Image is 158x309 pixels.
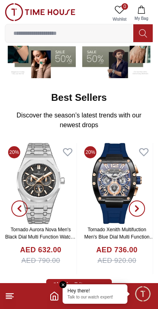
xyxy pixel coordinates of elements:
[68,288,123,294] div: Hey there!
[96,245,137,256] h4: AED 736.00
[81,143,153,224] img: Tornado Xenith Multifuction Men's Blue Dial Multi Function Watch - T23105-BSNNK
[5,3,75,21] img: ...
[5,227,77,247] a: Tornado Aurora Nova Men's Black Dial Multi Function Watch - T23104-SBSBK
[21,256,60,266] span: AED 790.00
[84,146,96,158] span: 20%
[82,29,153,79] img: Men's Watches Banner
[122,3,128,10] span: 0
[5,29,76,79] img: Women's Watches Banner
[11,111,147,130] p: Discover the season’s latest trends with our newest drops
[20,245,61,256] h4: AED 632.00
[84,227,154,247] a: Tornado Xenith Multifuction Men's Blue Dial Multi Function Watch - T23105-BSNNK
[131,15,152,21] span: My Bag
[51,91,107,104] h2: Best Sellers
[98,256,137,266] span: AED 920.00
[60,281,67,288] em: Close tooltip
[130,3,153,24] button: My Bag
[134,285,152,303] div: Chat Widget
[68,295,123,300] p: Talk to our watch expert!
[109,3,130,24] a: 0Wishlist
[49,291,59,301] a: Home
[109,16,130,22] span: Wishlist
[5,143,77,224] img: Tornado Aurora Nova Men's Black Dial Multi Function Watch - T23104-SBSBK
[46,279,112,290] a: Check all items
